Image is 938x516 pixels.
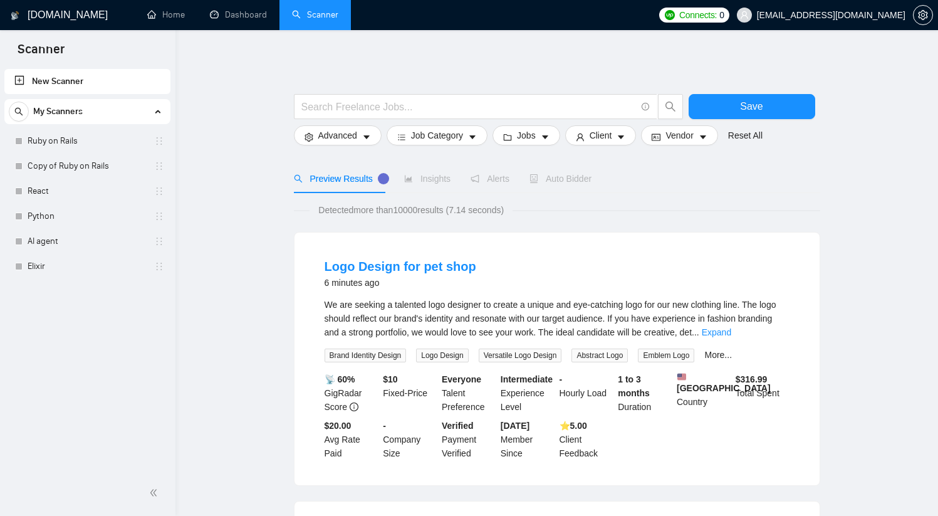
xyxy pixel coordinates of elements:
span: user [740,11,749,19]
div: Country [674,372,733,414]
span: Jobs [517,129,536,142]
div: GigRadar Score [322,372,381,414]
span: holder [154,161,164,171]
span: Brand Identity Design [325,349,407,362]
span: holder [154,236,164,246]
span: setting [305,132,313,142]
span: Vendor [665,129,693,142]
span: Auto Bidder [529,174,591,184]
button: Save [689,94,815,119]
a: Elixir [28,254,147,279]
span: Abstract Logo [571,349,628,362]
div: We are seeking a talented logo designer to create a unique and eye-catching logo for our new clot... [325,298,789,339]
span: Alerts [471,174,509,184]
span: Emblem Logo [638,349,694,362]
button: folderJobscaret-down [492,125,560,145]
button: barsJob Categorycaret-down [387,125,487,145]
span: Advanced [318,129,357,142]
span: info-circle [350,403,358,411]
span: Job Category [411,129,463,142]
div: Payment Verified [439,419,498,460]
span: setting [914,10,932,20]
button: userClientcaret-down [565,125,637,145]
img: logo [11,6,19,26]
button: setting [913,5,933,25]
a: Expand [702,327,731,337]
a: setting [913,10,933,20]
a: Logo Design for pet shop [325,260,476,273]
a: Copy of Ruby on Rails [28,154,147,179]
a: New Scanner [14,69,160,94]
img: 🇺🇸 [677,372,686,381]
button: search [658,94,683,119]
span: Insights [404,174,451,184]
span: caret-down [362,132,371,142]
b: Verified [442,421,474,431]
span: 0 [719,8,724,22]
iframe: Intercom live chat [895,473,925,503]
a: Reset All [728,129,763,142]
b: [GEOGRAPHIC_DATA] [677,372,771,393]
a: searchScanner [292,9,338,20]
b: - [383,421,386,431]
span: robot [529,174,538,183]
li: New Scanner [4,69,170,94]
span: We are seeking a talented logo designer to create a unique and eye-catching logo for our new clot... [325,300,776,337]
a: homeHome [147,9,185,20]
span: Connects: [679,8,717,22]
b: Everyone [442,374,481,384]
div: Duration [615,372,674,414]
button: search [9,102,29,122]
b: Intermediate [501,374,553,384]
span: Client [590,129,612,142]
div: 6 minutes ago [325,275,476,290]
span: notification [471,174,479,183]
a: More... [704,350,732,360]
a: React [28,179,147,204]
span: folder [503,132,512,142]
div: Total Spent [733,372,792,414]
li: My Scanners [4,99,170,279]
button: idcardVendorcaret-down [641,125,717,145]
b: $20.00 [325,421,352,431]
img: upwork-logo.png [665,10,675,20]
b: 1 to 3 months [618,374,650,398]
span: Preview Results [294,174,384,184]
span: Logo Design [416,349,468,362]
b: [DATE] [501,421,529,431]
span: My Scanners [33,99,83,124]
div: Tooltip anchor [378,173,389,184]
span: info-circle [642,103,650,111]
div: Company Size [380,419,439,460]
span: caret-down [617,132,625,142]
span: holder [154,186,164,196]
a: Ruby on Rails [28,129,147,154]
span: caret-down [541,132,550,142]
div: Experience Level [498,372,557,414]
div: Hourly Load [557,372,616,414]
span: caret-down [699,132,707,142]
b: $ 316.99 [736,374,768,384]
span: idcard [652,132,660,142]
div: Member Since [498,419,557,460]
span: bars [397,132,406,142]
div: Client Feedback [557,419,616,460]
span: Scanner [8,40,75,66]
b: $ 10 [383,374,397,384]
span: Save [740,98,763,114]
span: ... [692,327,699,337]
div: Talent Preference [439,372,498,414]
span: area-chart [404,174,413,183]
span: holder [154,136,164,146]
span: holder [154,261,164,271]
span: Detected more than 10000 results (7.14 seconds) [310,203,513,217]
span: user [576,132,585,142]
a: Python [28,204,147,229]
a: dashboardDashboard [210,9,267,20]
span: double-left [149,487,162,499]
b: - [560,374,563,384]
span: caret-down [468,132,477,142]
b: ⭐️ 5.00 [560,421,587,431]
div: Fixed-Price [380,372,439,414]
span: holder [154,211,164,221]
